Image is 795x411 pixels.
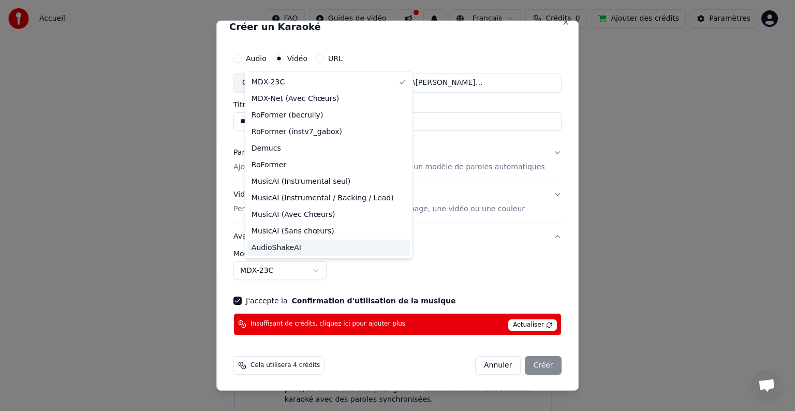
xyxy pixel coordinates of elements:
span: Demucs [252,143,281,154]
span: MusicAI (Instrumental / Backing / Lead) [252,193,394,203]
span: MusicAI (Sans chœurs) [252,226,334,236]
span: MusicAI (Instrumental seul) [252,177,351,187]
span: MDX-23C [252,77,285,87]
span: RoFormer (instv7_gabox) [252,127,342,137]
span: MDX-Net (Avec Chœurs) [252,94,339,104]
span: RoFormer (becruily) [252,110,323,121]
span: MusicAI (Avec Chœurs) [252,209,335,219]
span: RoFormer [252,160,286,170]
span: AudioShakeAI [252,242,301,253]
